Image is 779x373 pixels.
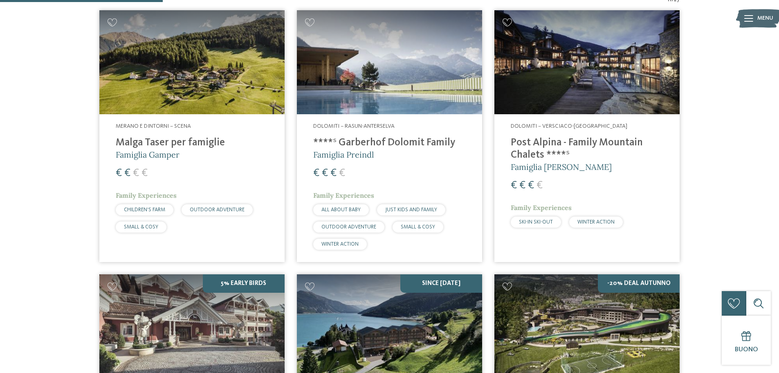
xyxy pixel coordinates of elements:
[519,219,553,225] span: SKI-IN SKI-OUT
[735,346,758,353] span: Buono
[99,10,285,262] a: Cercate un hotel per famiglie? Qui troverete solo i migliori! Merano e dintorni – Scena Malga Tas...
[330,168,337,179] span: €
[401,224,435,230] span: SMALL & COSY
[494,10,680,262] a: Cercate un hotel per famiglie? Qui troverete solo i migliori! Dolomiti – Versciaco-[GEOGRAPHIC_DA...
[321,207,361,212] span: ALL ABOUT BABY
[313,137,466,149] h4: ****ˢ Garberhof Dolomit Family
[313,123,395,129] span: Dolomiti – Rasun-Anterselva
[494,10,680,115] img: Post Alpina - Family Mountain Chalets ****ˢ
[141,168,148,179] span: €
[511,203,572,212] span: Family Experiences
[511,162,612,172] span: Famiglia [PERSON_NAME]
[133,168,139,179] span: €
[124,224,158,230] span: SMALL & COSY
[519,180,525,191] span: €
[297,10,482,262] a: Cercate un hotel per famiglie? Qui troverete solo i migliori! Dolomiti – Rasun-Anterselva ****ˢ G...
[322,168,328,179] span: €
[190,207,245,212] span: OUTDOOR ADVENTURE
[116,168,122,179] span: €
[339,168,345,179] span: €
[124,168,130,179] span: €
[511,123,627,129] span: Dolomiti – Versciaco-[GEOGRAPHIC_DATA]
[116,191,177,199] span: Family Experiences
[116,123,191,129] span: Merano e dintorni – Scena
[511,137,663,161] h4: Post Alpina - Family Mountain Chalets ****ˢ
[116,137,268,149] h4: Malga Taser per famiglie
[722,316,771,365] a: Buono
[116,149,180,160] span: Famiglia Gamper
[537,180,543,191] span: €
[577,219,615,225] span: WINTER ACTION
[321,224,376,230] span: OUTDOOR ADVENTURE
[313,149,374,160] span: Famiglia Preindl
[321,242,359,247] span: WINTER ACTION
[313,168,319,179] span: €
[297,10,482,115] img: Cercate un hotel per famiglie? Qui troverete solo i migliori!
[99,10,285,115] img: Cercate un hotel per famiglie? Qui troverete solo i migliori!
[528,180,534,191] span: €
[313,191,374,199] span: Family Experiences
[385,207,437,212] span: JUST KIDS AND FAMILY
[124,207,165,212] span: CHILDREN’S FARM
[511,180,517,191] span: €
